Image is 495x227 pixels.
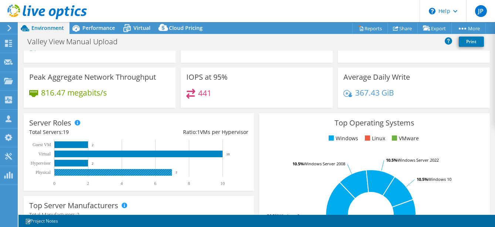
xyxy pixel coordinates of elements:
[29,44,59,52] h4: 57
[417,23,452,34] a: Export
[475,5,487,17] span: JP
[197,128,200,135] span: 1
[188,181,190,186] text: 8
[355,89,394,97] h4: 367.43 GiB
[220,181,225,186] text: 10
[186,73,228,81] h3: IOPS at 95%
[390,134,419,142] li: VMware
[29,211,248,219] h4: Total Manufacturers:
[451,23,486,34] a: More
[386,157,397,163] tspan: 10.5%
[133,24,150,31] span: Virtual
[226,152,230,156] text: 10
[363,134,385,142] li: Linux
[428,176,451,182] tspan: Windows 10
[92,162,94,165] text: 2
[292,161,304,166] tspan: 10.5%
[169,24,203,31] span: Cloud Pricing
[41,89,107,97] h4: 816.47 megabits/s
[417,176,428,182] tspan: 10.5%
[29,128,139,136] div: Total Servers:
[352,23,388,34] a: Reports
[198,89,211,97] h4: 441
[387,23,418,34] a: Share
[63,128,69,135] span: 19
[121,181,123,186] text: 4
[35,170,51,175] text: Physical
[267,213,278,219] tspan: 26.3%
[31,24,64,31] span: Environment
[20,216,63,226] a: Project Notes
[459,37,484,47] a: Print
[29,119,71,127] h3: Server Roles
[29,73,156,81] h3: Peak Aggregate Network Throughput
[327,134,358,142] li: Windows
[397,157,439,163] tspan: Windows Server 2022
[176,171,177,175] text: 7
[87,181,89,186] text: 2
[265,119,484,127] h3: Top Operating Systems
[29,202,118,210] h3: Top Server Manufacturers
[343,73,410,81] h3: Average Daily Write
[154,181,156,186] text: 6
[278,213,307,219] tspan: Windows Ser...
[53,181,55,186] text: 0
[38,151,51,157] text: Virtual
[429,8,435,14] svg: \n
[33,142,51,147] text: Guest VM
[139,128,249,136] div: Ratio: VMs per Hypervisor
[92,143,94,147] text: 2
[82,24,115,31] span: Performance
[304,161,345,166] tspan: Windows Server 2008
[24,38,129,46] h1: Valley View Manual Upload
[77,211,79,218] span: 2
[31,161,51,166] text: Hypervisor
